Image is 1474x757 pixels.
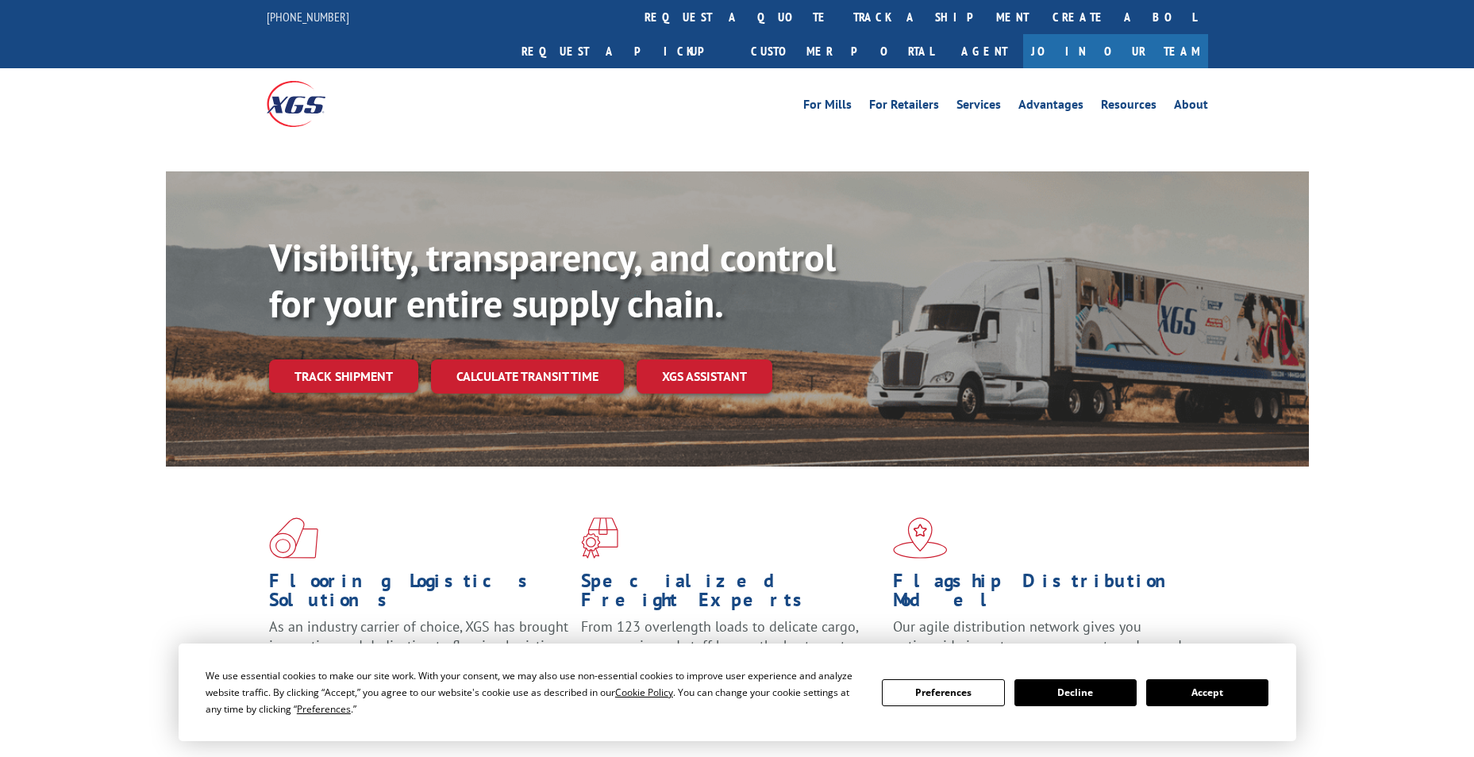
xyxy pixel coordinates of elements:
button: Accept [1146,679,1268,706]
img: xgs-icon-focused-on-flooring-red [581,517,618,559]
a: Request a pickup [510,34,739,68]
div: Cookie Consent Prompt [179,644,1296,741]
a: For Retailers [869,98,939,116]
h1: Flooring Logistics Solutions [269,571,569,617]
a: Customer Portal [739,34,945,68]
a: Join Our Team [1023,34,1208,68]
a: Resources [1101,98,1156,116]
button: Preferences [882,679,1004,706]
div: We use essential cookies to make our site work. With your consent, we may also use non-essential ... [206,667,863,717]
a: XGS ASSISTANT [637,359,772,394]
p: From 123 overlength loads to delicate cargo, our experienced staff knows the best way to move you... [581,617,881,688]
h1: Specialized Freight Experts [581,571,881,617]
span: As an industry carrier of choice, XGS has brought innovation and dedication to flooring logistics... [269,617,568,674]
a: For Mills [803,98,852,116]
a: About [1174,98,1208,116]
a: Advantages [1018,98,1083,116]
img: xgs-icon-flagship-distribution-model-red [893,517,948,559]
img: xgs-icon-total-supply-chain-intelligence-red [269,517,318,559]
h1: Flagship Distribution Model [893,571,1193,617]
a: [PHONE_NUMBER] [267,9,349,25]
button: Decline [1014,679,1137,706]
span: Our agile distribution network gives you nationwide inventory management on demand. [893,617,1185,655]
span: Preferences [297,702,351,716]
b: Visibility, transparency, and control for your entire supply chain. [269,232,836,328]
span: Cookie Policy [615,686,673,699]
a: Calculate transit time [431,359,624,394]
a: Agent [945,34,1023,68]
a: Track shipment [269,359,418,393]
a: Services [956,98,1001,116]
